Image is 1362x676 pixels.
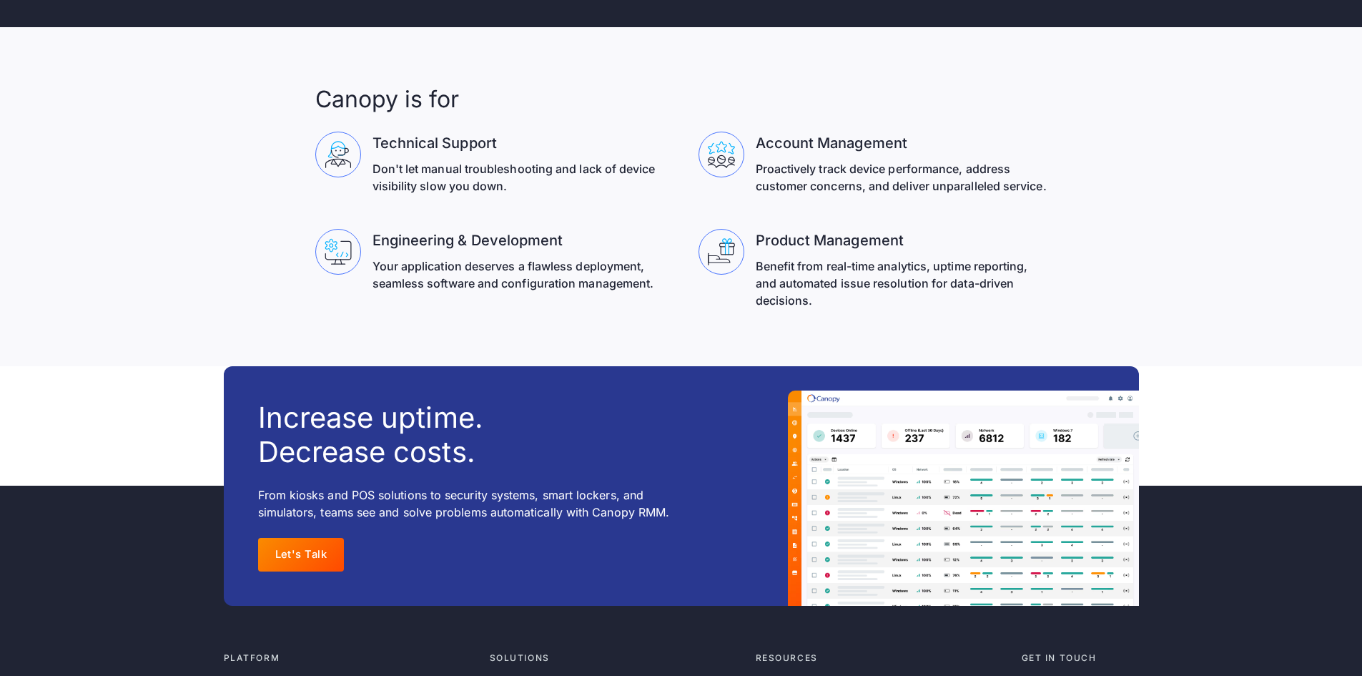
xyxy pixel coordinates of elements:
h3: Technical Support [372,132,664,155]
img: A Canopy dashboard example [788,391,1139,606]
p: From kiosks and POS solutions to security systems, smart lockers, and simulators, teams see and s... [258,486,698,521]
p: Benefit from real-time analytics, uptime reporting, and automated issue resolution for data-drive... [756,258,1047,309]
p: Proactively track device performance, address customer concerns, and deliver unparalleled service. [756,160,1047,195]
div: Platform [224,652,478,665]
img: Canopy Support Technology Support Teams [325,141,352,168]
img: Canopy Supports Account management Teams [708,141,735,168]
div: Get in touch [1022,652,1139,665]
h3: Canopy is for [315,84,460,114]
h3: Product Management [756,229,1047,252]
p: Don't let manual troubleshooting and lack of device visibility slow you down. [372,160,664,195]
img: Canopy Supports Product Management Teams [708,238,735,265]
h3: Increase uptime. Decrease costs. [258,401,483,469]
h3: Account Management [756,132,1047,155]
img: Canopy supports engineering and development teams [325,238,352,265]
a: Let's Talk [258,538,345,572]
h3: Engineering & Development [372,229,664,252]
div: Resources [756,652,1010,665]
div: Solutions [490,652,744,665]
p: Your application deserves a flawless deployment, seamless software and configuration management. [372,258,664,292]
